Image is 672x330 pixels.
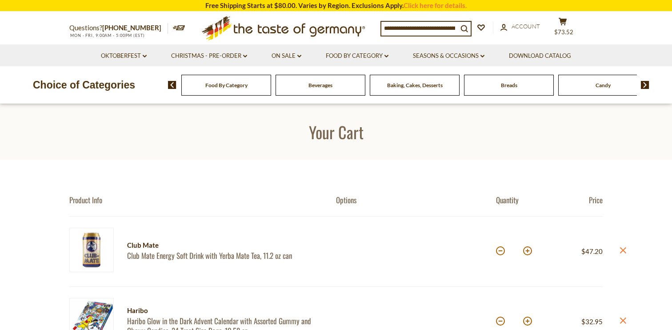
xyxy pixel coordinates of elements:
[168,81,176,89] img: previous arrow
[101,51,147,61] a: Oktoberfest
[69,195,336,205] div: Product Info
[272,51,301,61] a: On Sale
[413,51,484,61] a: Seasons & Occasions
[596,82,611,89] a: Candy
[496,195,549,205] div: Quantity
[171,51,247,61] a: Christmas - PRE-ORDER
[549,17,576,40] button: $73.52
[554,28,573,36] span: $73.52
[28,122,644,142] h1: Your Cart
[127,240,320,251] div: Club Mate
[69,33,145,38] span: MON - FRI, 9:00AM - 5:00PM (EST)
[102,24,161,32] a: [PHONE_NUMBER]
[336,195,496,205] div: Options
[404,1,467,9] a: Click here for details.
[326,51,388,61] a: Food By Category
[500,22,540,32] a: Account
[205,82,248,89] a: Food By Category
[581,247,603,255] span: $47.20
[581,318,603,326] span: $32.95
[509,51,571,61] a: Download Catalog
[69,22,168,34] p: Questions?
[387,82,443,89] a: Baking, Cakes, Desserts
[641,81,649,89] img: next arrow
[549,195,603,205] div: Price
[127,251,320,260] a: Club Mate Energy Soft Drink with Yerba Mate Tea, 11.2 oz can
[512,23,540,30] span: Account
[308,82,332,89] a: Beverages
[501,82,517,89] a: Breads
[127,305,320,316] div: Haribo
[69,228,114,272] img: Club Mate Can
